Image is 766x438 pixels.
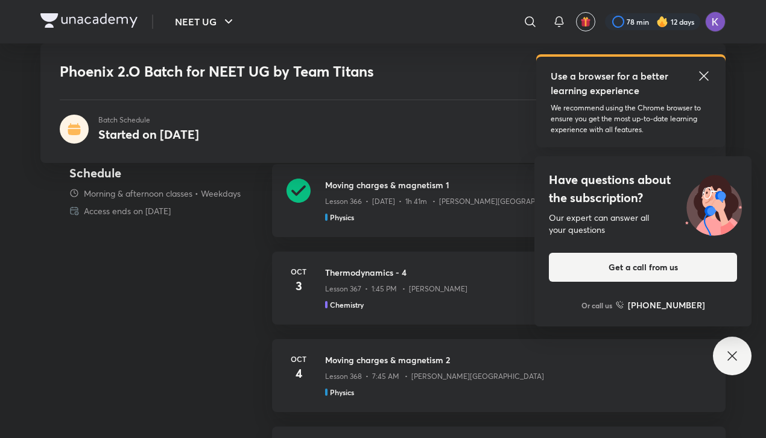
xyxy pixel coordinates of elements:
h5: Physics [330,212,354,223]
h6: Oct [286,354,311,364]
h4: Have questions about the subscription? [549,171,737,207]
h6: [PHONE_NUMBER] [628,299,705,311]
p: Batch Schedule [98,115,199,125]
p: We recommend using the Chrome browser to ensure you get the most up-to-date learning experience w... [551,103,711,135]
img: Koyna Rana [705,11,726,32]
h5: Use a browser for a better learning experience [551,69,671,98]
img: Company Logo [40,13,138,28]
a: Oct3Thermodynamics - 4Lesson 367 • 1:45 PM • [PERSON_NAME]Chemistry [272,252,726,339]
a: Moving charges & magnetism 1Lesson 366 • [DATE] • 1h 41m • [PERSON_NAME][GEOGRAPHIC_DATA]Physics [272,164,726,252]
p: Lesson 367 • 1:45 PM • [PERSON_NAME] [325,284,467,294]
a: Company Logo [40,13,138,31]
h5: Chemistry [330,299,364,310]
h4: 4 [286,364,311,382]
p: Lesson 368 • 7:45 AM • [PERSON_NAME][GEOGRAPHIC_DATA] [325,371,544,382]
img: streak [656,16,668,28]
p: Morning & afternoon classes • Weekdays [84,187,241,200]
button: NEET UG [168,10,243,34]
h4: 3 [286,277,311,295]
button: Get a call from us [549,253,737,282]
p: Access ends on [DATE] [84,205,171,217]
div: Our expert can answer all your questions [549,212,737,236]
h1: Phoenix 2.O Batch for NEET UG by Team Titans [60,63,532,80]
h3: Moving charges & magnetism 1 [325,179,687,191]
h4: Schedule [69,164,262,182]
a: Oct4Moving charges & magnetism 2Lesson 368 • 7:45 AM • [PERSON_NAME][GEOGRAPHIC_DATA]Physics [272,339,726,427]
h3: Moving charges & magnetism 2 [325,354,711,366]
img: ttu_illustration_new.svg [676,171,752,236]
button: avatar [576,12,595,31]
h3: Thermodynamics - 4 [325,266,711,279]
img: avatar [580,16,591,27]
p: Or call us [581,300,612,311]
h6: Oct [286,266,311,277]
p: Lesson 366 • [DATE] • 1h 41m • [PERSON_NAME][GEOGRAPHIC_DATA] [325,196,572,207]
h4: Started on [DATE] [98,126,199,142]
h5: Physics [330,387,354,398]
a: [PHONE_NUMBER] [616,299,705,311]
